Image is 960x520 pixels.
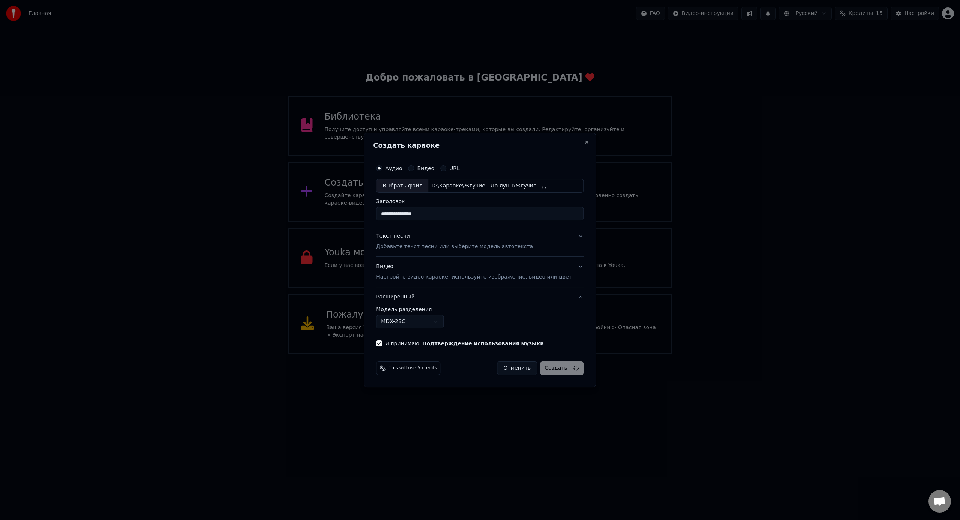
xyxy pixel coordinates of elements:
span: This will use 5 credits [388,365,437,371]
button: Расширенный [376,287,583,307]
button: Текст песниДобавьте текст песни или выберите модель автотекста [376,227,583,257]
button: ВидеоНастройте видео караоке: используйте изображение, видео или цвет [376,257,583,287]
button: Я принимаю [422,341,544,346]
button: Отменить [497,361,537,375]
label: Модель разделения [376,307,583,312]
p: Настройте видео караоке: используйте изображение, видео или цвет [376,273,571,281]
label: URL [449,166,460,171]
div: Видео [376,263,571,281]
div: Выбрать файл [376,179,428,193]
label: Видео [417,166,434,171]
label: Аудио [385,166,402,171]
div: Расширенный [376,307,583,334]
label: Заголовок [376,199,583,204]
div: Текст песни [376,233,410,240]
label: Я принимаю [385,341,544,346]
p: Добавьте текст песни или выберите модель автотекста [376,243,533,251]
div: D:\Караоке\Жгучие - До луны\Жгучие - До луны.mp3 [428,182,556,190]
h2: Создать караоке [373,142,586,149]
